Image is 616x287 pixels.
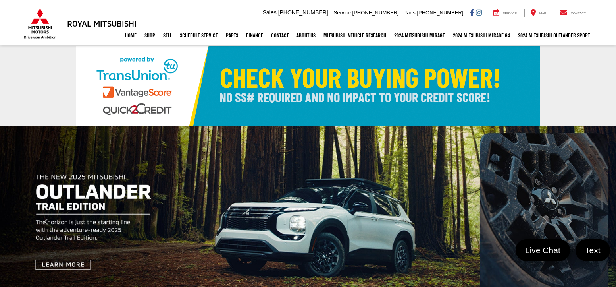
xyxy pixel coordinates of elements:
a: Live Chat [516,239,570,261]
span: Contact [571,12,586,15]
img: Check Your Buying Power [76,46,540,126]
h3: Royal Mitsubishi [67,19,137,28]
span: Live Chat [521,245,564,256]
a: Mitsubishi Vehicle Research [320,25,390,45]
a: Schedule Service: Opens in a new tab [176,25,222,45]
a: Facebook: Click to visit our Facebook page [470,9,474,16]
a: Home [121,25,141,45]
a: Contact [554,9,592,17]
a: 2024 Mitsubishi Outlander SPORT [514,25,594,45]
a: Map [524,9,552,17]
a: Contact [267,25,293,45]
a: 2024 Mitsubishi Mirage G4 [449,25,514,45]
a: Parts: Opens in a new tab [222,25,242,45]
span: [PHONE_NUMBER] [278,9,328,16]
span: Parts [403,10,415,16]
img: Mitsubishi [22,8,58,39]
a: 2024 Mitsubishi Mirage [390,25,449,45]
span: Map [539,12,546,15]
a: Sell [159,25,176,45]
span: Service [334,10,351,16]
a: About Us [293,25,320,45]
span: Service [503,12,517,15]
a: Finance [242,25,267,45]
a: Service [487,9,523,17]
span: [PHONE_NUMBER] [417,10,463,16]
a: Shop [141,25,159,45]
span: [PHONE_NUMBER] [352,10,399,16]
a: Instagram: Click to visit our Instagram page [476,9,482,16]
span: Text [581,245,604,256]
span: Sales [263,9,277,16]
a: Text [576,239,610,261]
